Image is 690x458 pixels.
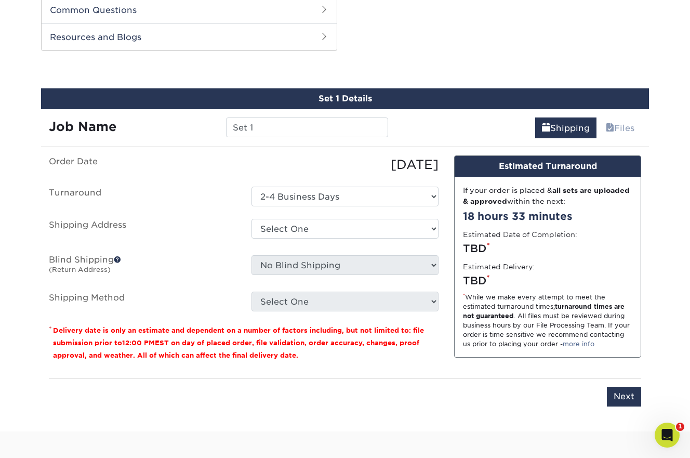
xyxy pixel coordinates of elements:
h2: Resources and Blogs [42,23,337,50]
span: 12:00 PM [122,339,155,347]
a: Shipping [535,117,596,138]
div: While we make every attempt to meet the estimated turnaround times; . All files must be reviewed ... [463,293,632,349]
strong: Job Name [49,119,116,134]
small: (Return Address) [49,266,111,273]
strong: all sets are uploaded & approved [463,186,630,205]
label: Shipping Address [41,219,244,243]
span: 1 [676,423,684,431]
div: If your order is placed & within the next: [463,185,632,206]
label: Shipping Method [41,292,244,311]
iframe: Intercom live chat [655,423,680,448]
div: Estimated Turnaround [455,156,641,177]
input: Enter a job name [226,117,388,137]
span: shipping [542,123,550,133]
small: Delivery date is only an estimate and dependent on a number of factors including, but not limited... [53,326,424,359]
label: Blind Shipping [41,255,244,279]
div: TBD [463,241,632,256]
label: Turnaround [41,187,244,206]
div: TBD [463,273,632,289]
label: Estimated Delivery: [463,261,535,272]
div: 18 hours 33 minutes [463,208,632,224]
input: Next [607,387,641,407]
span: files [606,123,614,133]
a: Files [599,117,641,138]
div: Set 1 Details [41,88,649,109]
a: more info [563,340,594,348]
label: Order Date [41,155,244,174]
div: [DATE] [244,155,446,174]
label: Estimated Date of Completion: [463,229,577,240]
